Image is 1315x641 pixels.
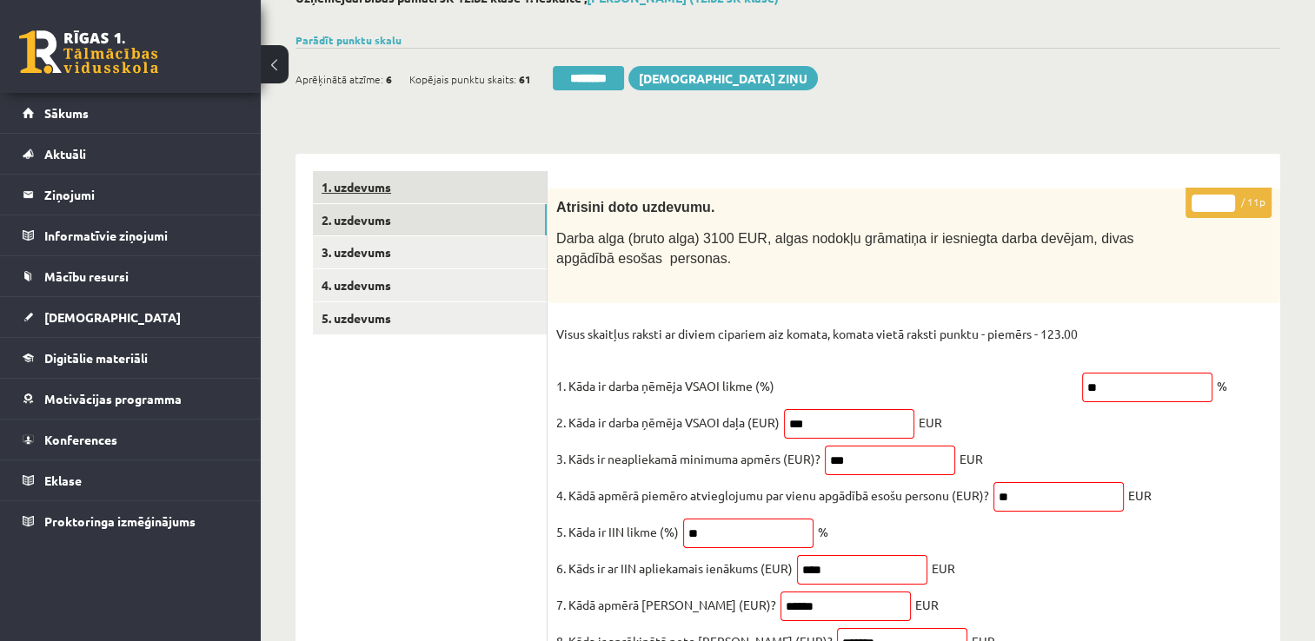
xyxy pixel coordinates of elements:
span: Mācību resursi [44,268,129,284]
span: Motivācijas programma [44,391,182,406]
p: 5. Kāda ir IIN likme (%) [556,519,679,545]
a: Motivācijas programma [23,379,239,419]
span: Konferences [44,432,117,447]
a: Aktuāli [23,134,239,174]
span: 6 [386,66,392,92]
a: Informatīvie ziņojumi [23,215,239,255]
legend: Ziņojumi [44,175,239,215]
a: 3. uzdevums [313,236,547,268]
p: Visus skaitļus raksti ar diviem cipariem aiz komata, komata vietā raksti punktu - piemērs - 123.0... [556,320,1078,399]
span: 61 [519,66,531,92]
a: 5. uzdevums [313,302,547,334]
a: Konferences [23,420,239,459]
a: [DEMOGRAPHIC_DATA] [23,297,239,337]
span: Proktoringa izmēģinājums [44,513,196,529]
span: Digitālie materiāli [44,350,148,366]
span: [DEMOGRAPHIC_DATA] [44,309,181,325]
legend: Informatīvie ziņojumi [44,215,239,255]
span: Aktuāli [44,146,86,162]
a: Mācību resursi [23,256,239,296]
p: 4. Kādā apmērā piemēro atvieglojumu par vienu apgādībā esošu personu (EUR)? [556,482,989,508]
p: 7. Kādā apmērā [PERSON_NAME] (EUR)? [556,591,776,618]
a: 2. uzdevums [313,204,547,236]
body: Bagātinātā teksta redaktors, wiswyg-editor-47434058152080-1760185625-232 [17,17,694,36]
p: 3. Kāds ir neapliekamā minimuma apmērs (EUR)? [556,446,820,472]
span: Kopējais punktu skaits: [409,66,516,92]
span: Eklase [44,472,82,488]
a: [DEMOGRAPHIC_DATA] ziņu [628,66,818,90]
p: 6. Kāds ir ar IIN apliekamais ienākums (EUR) [556,555,793,581]
a: Rīgas 1. Tālmācības vidusskola [19,30,158,74]
p: / 11p [1185,188,1272,218]
p: 2. Kāda ir darba ņēmēja VSAOI daļa (EUR) [556,409,780,435]
a: 4. uzdevums [313,269,547,301]
a: 1. uzdevums [313,171,547,203]
span: Darba alga (bruto alga) 3100 EUR, algas nodokļu grāmatiņa ir iesniegta darba devējam, divas apgād... [556,231,1133,266]
a: Ziņojumi [23,175,239,215]
a: Parādīt punktu skalu [296,33,402,47]
span: Aprēķinātā atzīme: [296,66,383,92]
a: Eklase [23,460,239,500]
span: Atrisini doto uzdevumu. [556,200,714,215]
a: Sākums [23,93,239,133]
span: Sākums [44,105,89,121]
a: Digitālie materiāli [23,338,239,378]
a: Proktoringa izmēģinājums [23,501,239,541]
